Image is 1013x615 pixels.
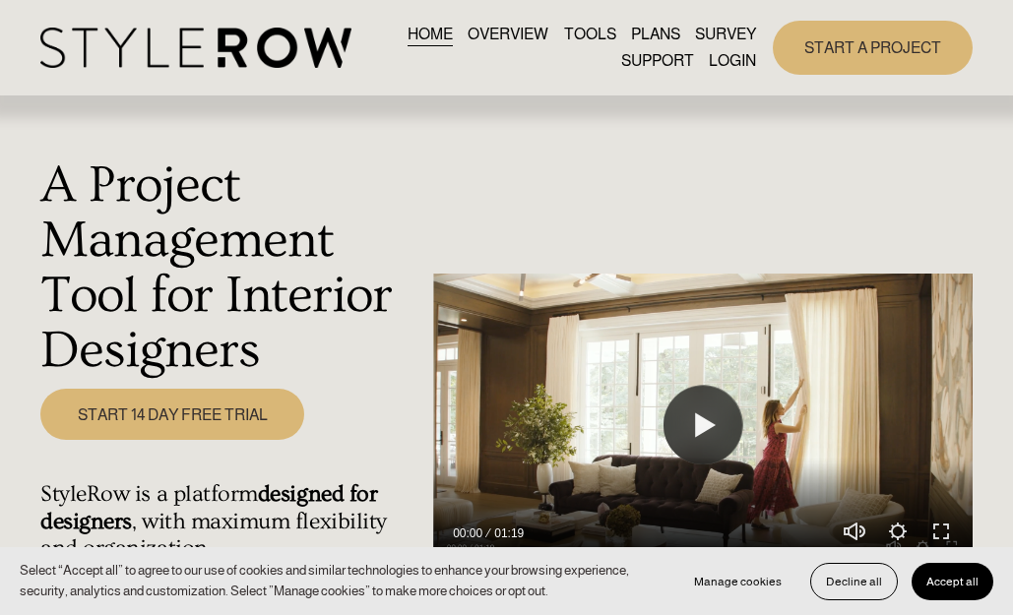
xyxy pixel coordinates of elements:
[40,28,350,68] img: StyleRow
[40,157,422,378] h1: A Project Management Tool for Interior Designers
[826,575,882,588] span: Decline all
[926,575,979,588] span: Accept all
[631,21,680,47] a: PLANS
[695,21,756,47] a: SURVEY
[20,561,660,601] p: Select “Accept all” to agree to our use of cookies and similar technologies to enhance your brows...
[487,523,529,543] div: Duration
[773,21,973,75] a: START A PROJECT
[408,21,453,47] a: HOME
[621,47,694,74] a: folder dropdown
[621,49,694,73] span: SUPPORT
[468,21,548,47] a: OVERVIEW
[40,481,422,562] h4: StyleRow is a platform , with maximum flexibility and organization.
[40,481,383,533] strong: designed for designers
[709,47,756,74] a: LOGIN
[453,523,487,543] div: Current time
[694,575,782,588] span: Manage cookies
[664,386,742,464] button: Play
[810,563,898,600] button: Decline all
[564,21,616,47] a: TOOLS
[40,389,304,440] a: START 14 DAY FREE TRIAL
[679,563,796,600] button: Manage cookies
[912,563,993,600] button: Accept all
[453,546,953,560] input: Seek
